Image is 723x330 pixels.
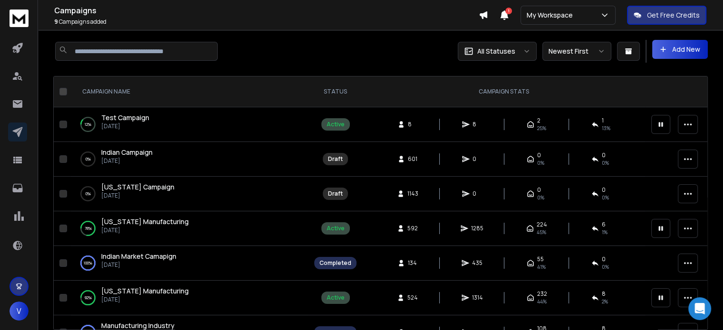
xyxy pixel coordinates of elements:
td: 12%Test Campaign[DATE] [71,107,308,142]
span: 6 [602,221,606,228]
td: 0%[US_STATE] Campaign[DATE] [71,177,308,211]
p: Get Free Credits [647,10,700,20]
span: 1285 [471,225,483,232]
span: 435 [472,259,482,267]
td: 92%[US_STATE] Manufacturing[DATE] [71,281,308,315]
p: All Statuses [477,47,515,56]
p: 78 % [85,224,92,233]
span: 45 % [537,228,546,236]
span: 0 % [602,263,609,271]
span: 0% [602,159,609,167]
td: 100%Indian Market Camapign[DATE] [71,246,308,281]
button: Get Free Credits [627,6,706,25]
span: 1314 [472,294,483,302]
span: 25 % [537,124,546,132]
span: 592 [407,225,418,232]
button: Newest First [542,42,611,61]
span: 0 [602,186,606,194]
p: [DATE] [101,296,189,303]
a: [US_STATE] Manufacturing [101,217,189,226]
p: [DATE] [101,192,174,199]
span: 9 [54,18,58,26]
span: 524 [407,294,418,302]
span: 0 [602,255,606,263]
td: 78%[US_STATE] Manufacturing[DATE] [71,211,308,246]
a: Indian Campaign [101,148,153,157]
th: CAMPAIGN NAME [71,76,308,107]
span: 2 % [602,298,608,305]
p: [DATE] [101,226,189,234]
p: 0 % [86,154,91,164]
span: 601 [408,155,417,163]
span: 2 [537,117,540,124]
span: 1 % [602,228,607,236]
span: Test Campaign [101,113,149,122]
button: V [10,302,29,321]
span: 232 [537,290,547,298]
p: [DATE] [101,157,153,165]
p: [DATE] [101,261,176,269]
div: Active [327,225,345,232]
span: 8 [408,121,417,128]
img: logo [10,9,29,27]
span: 41 % [537,263,546,271]
span: 44 % [537,298,547,305]
p: 0 % [86,189,91,198]
div: Draft [328,155,343,163]
span: 1 [602,117,604,124]
p: [DATE] [101,123,149,130]
p: My Workspace [527,10,577,20]
span: 0 [472,190,482,198]
th: CAMPAIGN STATS [362,76,646,107]
th: STATUS [308,76,362,107]
div: Active [327,294,345,302]
span: 0% [537,159,544,167]
a: Test Campaign [101,113,149,123]
div: Active [327,121,345,128]
span: 13 % [602,124,610,132]
span: 224 [537,221,547,228]
p: Campaigns added [54,18,479,26]
span: 8 [602,290,606,298]
a: Indian Market Camapign [101,252,176,261]
span: 0 [472,155,482,163]
p: 92 % [85,293,92,302]
span: [US_STATE] Campaign [101,182,174,191]
span: Manufacturing Industry [101,321,174,330]
p: 100 % [84,258,92,268]
span: 0 [537,151,541,159]
div: Open Intercom Messenger [688,297,711,320]
span: 0% [602,194,609,201]
span: [US_STATE] Manufacturing [101,217,189,226]
span: 1143 [407,190,418,198]
div: Completed [319,259,351,267]
h1: Campaigns [54,5,479,16]
span: 1 [505,8,512,14]
td: 0%Indian Campaign[DATE] [71,142,308,177]
span: 0 [537,186,541,194]
a: [US_STATE] Campaign [101,182,174,192]
div: Draft [328,190,343,198]
span: 55 [537,255,544,263]
span: 0% [537,194,544,201]
span: 8 [472,121,482,128]
span: 0 [602,151,606,159]
span: 134 [408,259,417,267]
a: [US_STATE] Manufacturing [101,286,189,296]
p: 12 % [85,120,91,129]
button: Add New [652,40,708,59]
